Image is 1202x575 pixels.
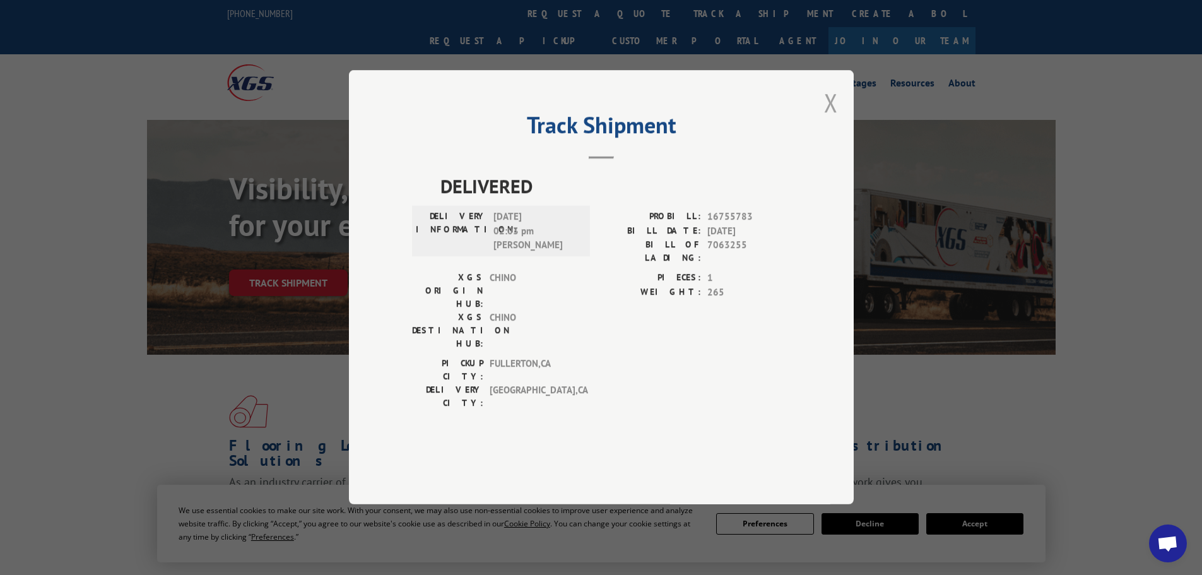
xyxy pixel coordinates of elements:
span: DELIVERED [440,172,791,201]
span: FULLERTON , CA [490,357,575,384]
label: PIECES: [601,271,701,286]
span: 265 [707,285,791,300]
label: BILL OF LADING: [601,239,701,265]
span: CHINO [490,311,575,351]
span: 7063255 [707,239,791,265]
label: WEIGHT: [601,285,701,300]
label: DELIVERY CITY: [412,384,483,410]
span: [DATE] 02:03 pm [PERSON_NAME] [493,210,579,253]
span: 1 [707,271,791,286]
span: [DATE] [707,224,791,239]
button: Close modal [824,86,838,119]
label: XGS ORIGIN HUB: [412,271,483,311]
div: Open chat [1149,525,1187,562]
label: PICKUP CITY: [412,357,483,384]
h2: Track Shipment [412,116,791,140]
span: [GEOGRAPHIC_DATA] , CA [490,384,575,410]
span: 16755783 [707,210,791,225]
label: BILL DATE: [601,224,701,239]
span: CHINO [490,271,575,311]
label: XGS DESTINATION HUB: [412,311,483,351]
label: PROBILL: [601,210,701,225]
label: DELIVERY INFORMATION: [416,210,487,253]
